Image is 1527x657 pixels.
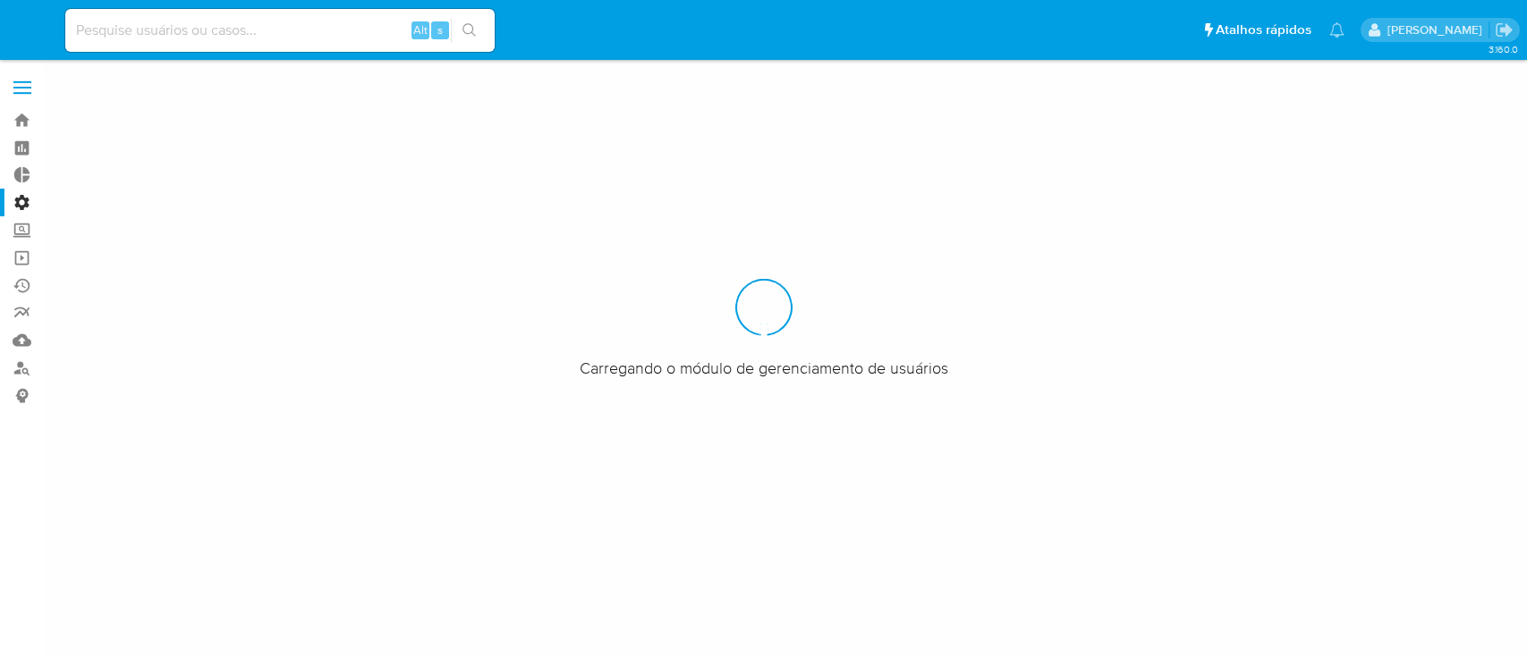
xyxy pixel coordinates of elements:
button: search-icon [451,18,488,43]
span: Carregando o módulo de gerenciamento de usuários [580,357,948,378]
span: Alt [413,21,428,38]
a: Sair [1495,21,1514,39]
span: Atalhos rápidos [1216,21,1311,39]
span: s [437,21,443,38]
a: Notificações [1329,22,1345,38]
input: Pesquise usuários ou casos... [65,19,495,42]
p: adriano.brito@mercadolivre.com [1387,21,1489,38]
